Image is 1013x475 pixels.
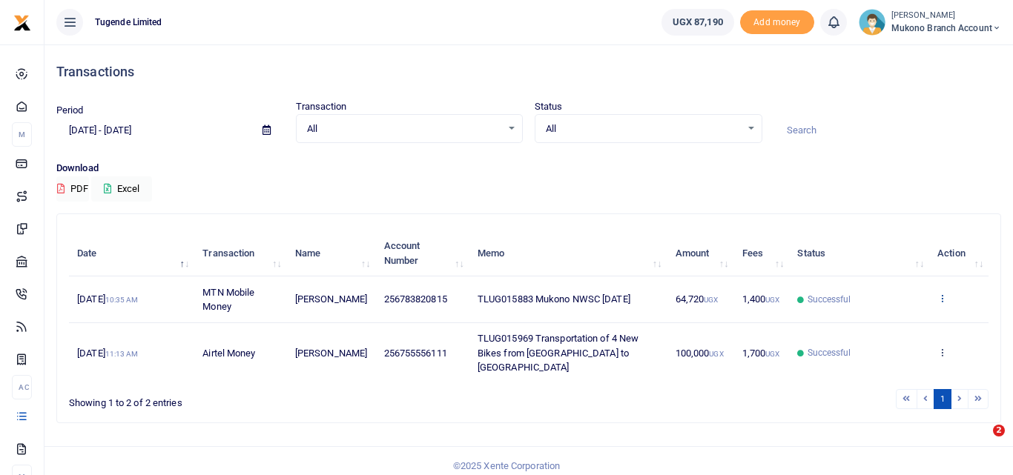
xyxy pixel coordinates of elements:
[384,348,447,359] span: 256755556111
[12,122,32,147] li: M
[384,293,447,305] span: 256783820815
[709,350,723,358] small: UGX
[13,14,31,32] img: logo-small
[69,388,446,411] div: Showing 1 to 2 of 2 entries
[91,176,152,202] button: Excel
[478,293,630,305] span: TLUG015883 Mukono NWSC [DATE]
[859,9,1001,36] a: profile-user [PERSON_NAME] Mukono branch account
[105,296,139,304] small: 10:35 AM
[56,118,251,143] input: select period
[56,64,1001,80] h4: Transactions
[56,103,84,118] label: Period
[808,293,851,306] span: Successful
[546,122,741,136] span: All
[13,16,31,27] a: logo-small logo-large logo-large
[194,230,287,276] th: Transaction: activate to sort column ascending
[656,9,740,36] li: Wallet ballance
[478,333,639,373] span: TLUG015969 Transportation of 4 New Bikes from [GEOGRAPHIC_DATA] to [GEOGRAPHIC_DATA]
[89,16,168,29] span: Tugende Limited
[733,230,789,276] th: Fees: activate to sort column ascending
[934,389,951,409] a: 1
[993,425,1005,436] span: 2
[202,287,254,313] span: MTN Mobile Money
[535,99,563,114] label: Status
[69,230,194,276] th: Date: activate to sort column descending
[740,10,814,35] span: Add money
[667,230,733,276] th: Amount: activate to sort column ascending
[676,348,724,359] span: 100,000
[202,348,255,359] span: Airtel Money
[295,293,367,305] span: [PERSON_NAME]
[765,350,779,358] small: UGX
[77,348,138,359] span: [DATE]
[295,348,367,359] span: [PERSON_NAME]
[469,230,667,276] th: Memo: activate to sort column ascending
[891,21,1001,35] span: Mukono branch account
[375,230,469,276] th: Account Number: activate to sort column ascending
[774,118,1002,143] input: Search
[105,350,139,358] small: 11:13 AM
[808,346,851,359] span: Successful
[704,296,718,304] small: UGX
[765,296,779,304] small: UGX
[891,10,1001,22] small: [PERSON_NAME]
[740,16,814,27] a: Add money
[742,293,780,305] span: 1,400
[77,293,138,305] span: [DATE]
[742,348,780,359] span: 1,700
[661,9,734,36] a: UGX 87,190
[12,375,32,399] li: Ac
[307,122,502,136] span: All
[676,293,719,305] span: 64,720
[56,176,89,202] button: PDF
[859,9,885,36] img: profile-user
[929,230,989,276] th: Action: activate to sort column ascending
[673,15,723,30] span: UGX 87,190
[56,161,1001,176] p: Download
[296,99,347,114] label: Transaction
[740,10,814,35] li: Toup your wallet
[963,425,998,460] iframe: Intercom live chat
[287,230,376,276] th: Name: activate to sort column ascending
[789,230,929,276] th: Status: activate to sort column ascending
